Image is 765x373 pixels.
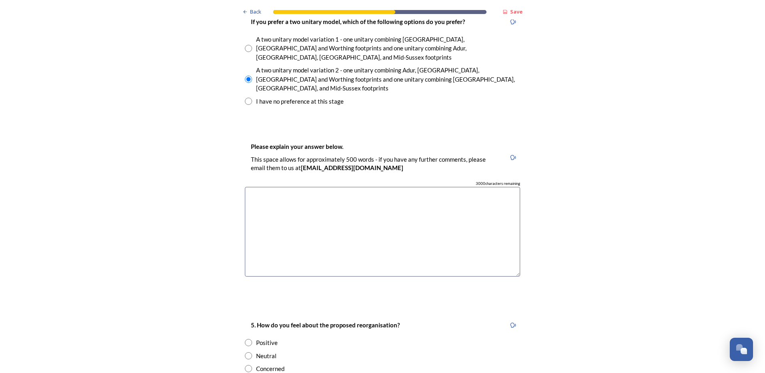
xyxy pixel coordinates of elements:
div: A two unitary model variation 1 - one unitary combining [GEOGRAPHIC_DATA], [GEOGRAPHIC_DATA] and ... [256,35,520,62]
div: I have no preference at this stage [256,97,344,106]
div: Positive [256,338,278,347]
span: Back [250,8,261,16]
strong: Save [510,8,523,15]
strong: 5. How do you feel about the proposed reorganisation? [251,321,400,329]
button: Open Chat [730,338,753,361]
span: 3000 characters remaining [476,181,520,186]
strong: [EMAIL_ADDRESS][DOMAIN_NAME] [301,164,403,171]
p: This space allows for approximately 500 words - if you have any further comments, please email th... [251,155,500,172]
div: A two unitary model variation 2 - one unitary combining Adur, [GEOGRAPHIC_DATA], [GEOGRAPHIC_DATA... [256,66,520,93]
strong: If you prefer a two unitary model, which of the following options do you prefer? [251,18,465,25]
div: Neutral [256,351,276,361]
strong: Please explain your answer below. [251,143,343,150]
